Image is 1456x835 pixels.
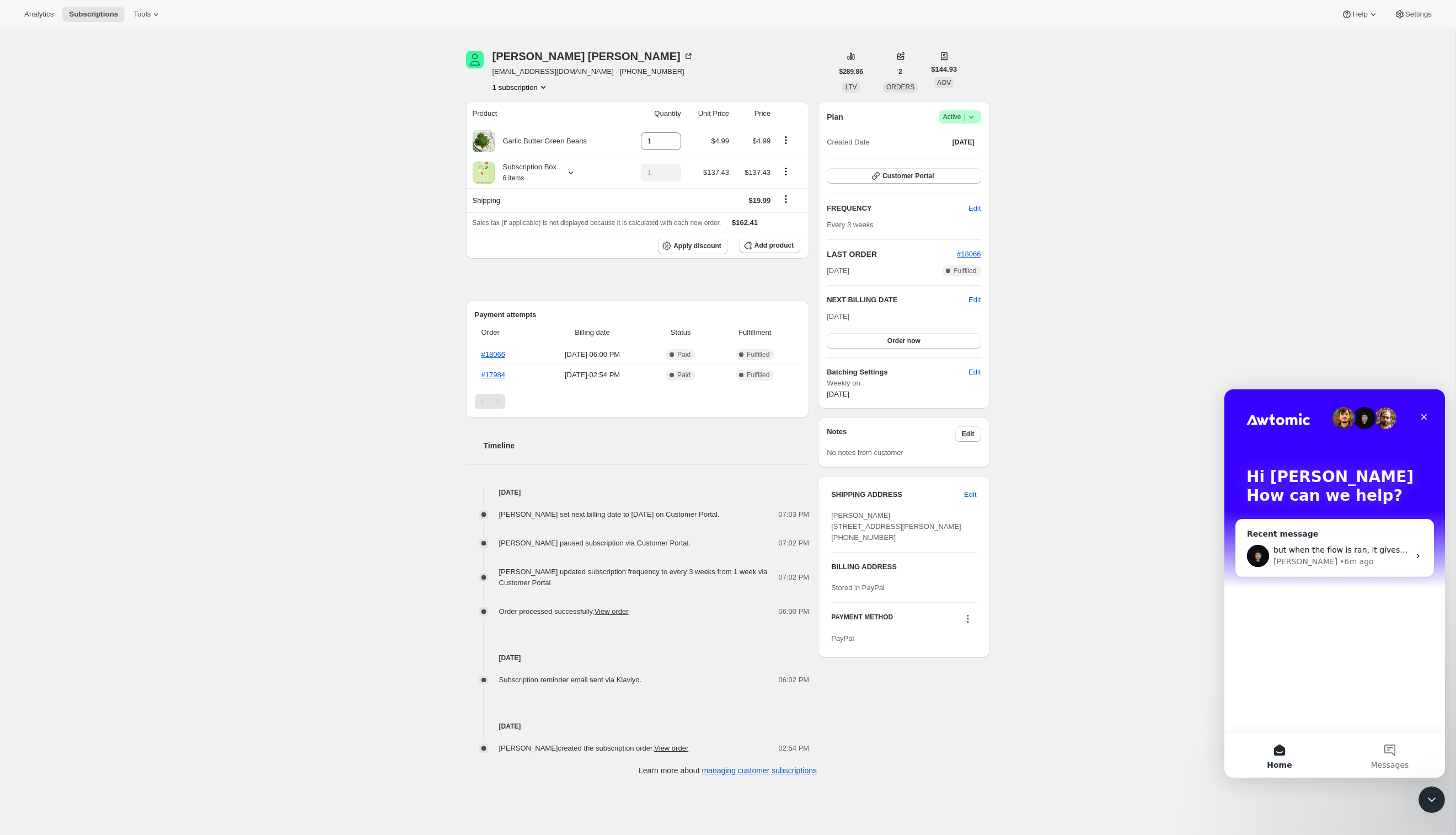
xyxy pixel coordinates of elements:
[473,219,721,227] span: Sales tax (if applicable) is not displayed because it is calculated with each new order.
[493,51,694,62] div: [PERSON_NAME] [PERSON_NAME]
[499,676,642,684] span: Subscription reminder email sent via Klaviyo.
[702,766,817,775] a: managing customer subscriptions
[595,607,629,615] a: View order
[831,561,976,572] h3: BILLING ADDRESS
[539,370,645,381] span: [DATE] · 02:54 PM
[481,350,505,358] a: #18066
[62,7,125,22] button: Subscriptions
[779,509,810,520] span: 07:03 PM
[952,138,975,147] span: [DATE]
[473,130,495,152] img: product img
[499,568,768,587] span: [PERSON_NAME] updated subscription frequency to every 3 weeks from 1 week via Customer Portal
[493,82,549,93] button: Product actions
[1224,389,1445,778] iframe: Intercom live chat
[898,67,902,76] span: 2
[493,66,694,77] span: [EMAIL_ADDRESS][DOMAIN_NAME] · [PHONE_NUMBER]
[957,486,983,504] button: Edit
[962,363,987,381] button: Edit
[831,489,964,500] h3: SHIPPING ADDRESS
[69,10,118,19] span: Subscriptions
[831,584,885,592] span: Stored in PayPal
[711,137,729,145] span: $4.99
[892,64,909,79] button: 2
[943,111,977,122] span: Active
[466,101,625,126] th: Product
[49,156,250,165] span: but when the flow is ran, it gives an error messsage
[779,572,810,583] span: 07:02 PM
[466,51,484,68] span: Vanessa Jacobs
[827,312,849,320] span: [DATE]
[827,378,981,389] span: Weekly on
[963,113,965,121] span: |
[968,295,981,306] button: Edit
[49,167,113,178] div: [PERSON_NAME]
[190,18,210,38] div: Close
[882,172,934,180] span: Customer Portal
[1388,7,1438,22] button: Settings
[827,390,849,398] span: [DATE]
[827,221,874,229] span: Every 3 weeks
[499,510,720,518] span: [PERSON_NAME] set next billing date to [DATE] on Customer Portal.
[827,265,849,276] span: [DATE]
[475,394,801,409] nav: Pagination
[957,249,981,260] button: #18066
[957,250,981,258] a: #18066
[658,238,728,254] button: Apply discount
[962,200,987,217] button: Edit
[147,372,185,379] span: Messages
[831,511,961,542] span: [PERSON_NAME] [STREET_ADDRESS][PERSON_NAME] [PHONE_NUMBER]
[110,344,221,388] button: Messages
[466,188,625,212] th: Shipping
[739,238,800,253] button: Add product
[827,111,843,122] h2: Plan
[954,266,976,275] span: Fulfilled
[624,101,684,126] th: Quantity
[42,372,67,379] span: Home
[827,295,968,306] h2: NEXT BILLING DATE
[473,162,495,184] img: product img
[779,675,810,686] span: 06:02 PM
[845,83,857,91] span: LTV
[749,196,771,205] span: $19.99
[777,165,795,178] button: Product actions
[652,327,709,338] span: Status
[732,101,774,126] th: Price
[839,67,863,76] span: $289.86
[962,430,975,438] span: Edit
[732,218,758,227] span: $162.41
[539,349,645,360] span: [DATE] · 06:00 PM
[475,320,537,345] th: Order
[827,333,981,349] button: Order now
[703,168,729,176] span: $137.43
[499,744,689,752] span: [PERSON_NAME] created the subscription order.
[484,440,810,451] h2: Timeline
[886,83,914,91] span: ORDERS
[754,241,794,250] span: Add product
[777,193,795,205] button: Shipping actions
[946,135,981,150] button: [DATE]
[1335,7,1385,22] button: Help
[937,79,951,87] span: AOV
[831,634,854,643] span: PayPal
[827,448,903,457] span: No notes from customer
[127,7,168,22] button: Tools
[968,367,981,378] span: Edit
[495,136,587,147] div: Garlic Butter Green Beans
[654,744,688,752] a: View order
[639,765,817,776] p: Learn more about
[827,249,957,260] h2: LAST ORDER
[684,101,732,126] th: Unit Price
[677,350,690,359] span: Paid
[753,137,771,145] span: $4.99
[18,7,60,22] button: Analytics
[779,606,810,617] span: 06:00 PM
[747,371,769,379] span: Fulfilled
[716,327,794,338] span: Fulfillment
